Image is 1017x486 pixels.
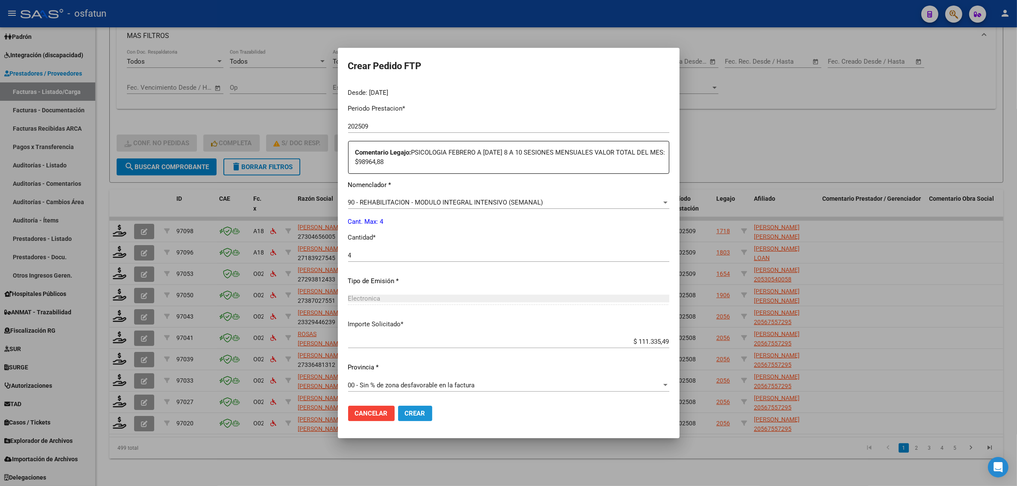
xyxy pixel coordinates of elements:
span: Cancelar [355,410,388,417]
span: Electronica [348,295,381,302]
p: Tipo de Emisión * [348,276,669,286]
strong: Comentario Legajo: [355,149,411,156]
p: Periodo Prestacion [348,104,669,114]
p: Provincia * [348,363,669,372]
h2: Crear Pedido FTP [348,58,669,74]
p: Nomenclador * [348,180,669,190]
div: Desde: [DATE] [348,88,669,98]
p: PSICOLOGIA FEBRERO A [DATE] 8 A 10 SESIONES MENSUALES VALOR TOTAL DEL MES: $98964,88 [355,148,669,167]
span: 90 - REHABILITACION - MODULO INTEGRAL INTENSIVO (SEMANAL) [348,199,543,206]
button: Crear [398,406,432,421]
button: Cancelar [348,406,395,421]
p: Importe Solicitado [348,319,669,329]
p: Cant. Max: 4 [348,217,669,227]
span: Crear [405,410,425,417]
div: Open Intercom Messenger [988,457,1008,477]
span: 00 - Sin % de zona desfavorable en la factura [348,381,475,389]
p: Cantidad [348,233,669,243]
